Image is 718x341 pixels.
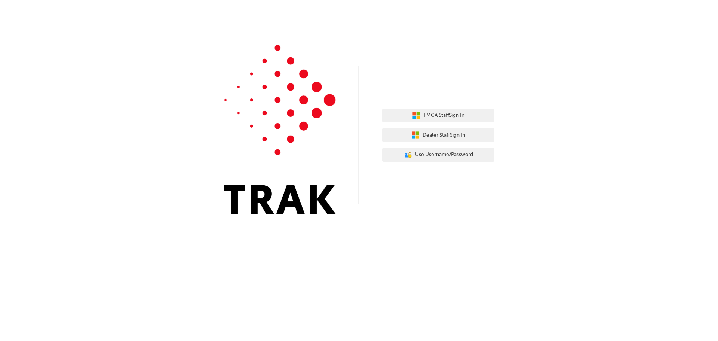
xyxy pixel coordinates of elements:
[224,45,336,214] img: Trak
[382,109,494,123] button: TMCA StaffSign In
[423,131,465,140] span: Dealer Staff Sign In
[415,150,473,159] span: Use Username/Password
[382,148,494,162] button: Use Username/Password
[423,111,464,120] span: TMCA Staff Sign In
[382,128,494,142] button: Dealer StaffSign In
